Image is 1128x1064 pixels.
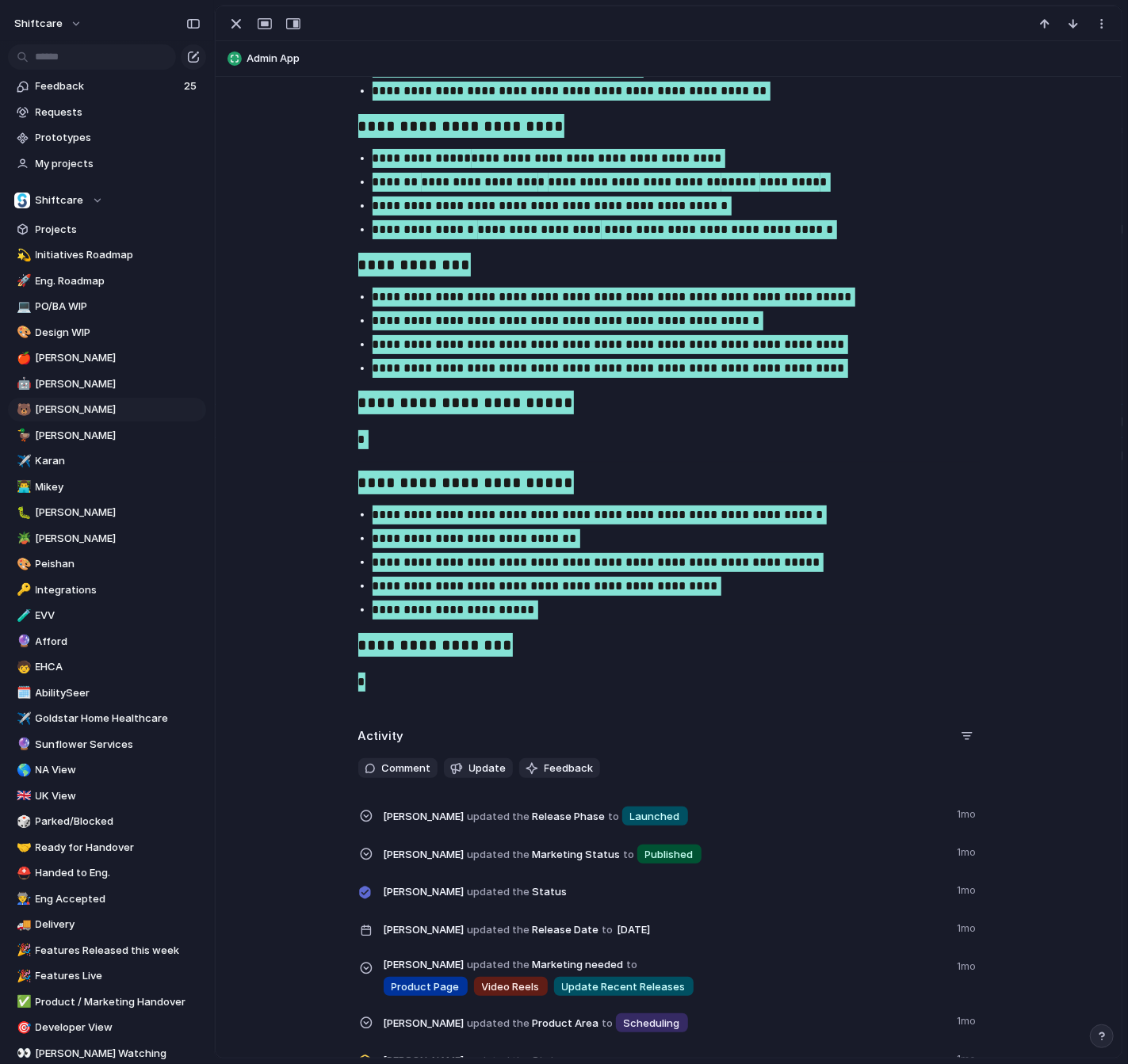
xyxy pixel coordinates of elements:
[36,1020,201,1035] span: Developer View
[8,552,206,576] a: 🎨Peishan
[17,246,28,265] div: 💫
[36,273,201,289] span: Eng. Roadmap
[14,608,30,624] button: 🧪
[17,761,28,780] div: 🌎
[17,401,28,419] div: 🐻
[608,809,619,825] span: to
[14,994,30,1010] button: ✅
[36,479,201,495] span: Mikey
[36,685,201,701] span: AbilitySeer
[7,11,90,36] button: shiftcare
[17,426,28,444] div: 🦆
[36,737,201,753] span: Sunflower Services
[36,156,201,172] span: My projects
[14,273,30,289] button: 🚀
[36,711,201,726] span: Goldstar Home Healthcare
[17,684,28,702] div: 🗓️
[384,809,465,825] span: [PERSON_NAME]
[14,968,30,984] button: 🎉
[14,762,30,778] button: 🌎
[8,578,206,602] div: 🔑Integrations
[17,349,28,368] div: 🍎
[545,761,594,776] span: Feedback
[519,758,600,779] button: Feedback
[8,527,206,551] a: 🪴[PERSON_NAME]
[14,917,30,932] button: 🚚
[384,957,465,973] span: [PERSON_NAME]
[467,847,530,863] span: updated the
[8,101,206,124] a: Requests
[384,879,948,902] span: Status
[184,78,200,94] span: 25
[36,814,201,829] span: Parked/Blocked
[467,922,530,938] span: updated the
[36,1046,201,1062] span: [PERSON_NAME] Watching
[14,788,30,804] button: 🇬🇧
[8,939,206,963] a: 🎉Features Released this week
[8,372,206,396] div: 🤖[PERSON_NAME]
[8,398,206,421] a: 🐻[PERSON_NAME]
[958,955,980,974] span: 1mo
[36,762,201,778] span: NA View
[36,994,201,1010] span: Product / Marketing Handover
[8,733,206,757] a: 🔮Sunflower Services
[36,968,201,984] span: Features Live
[17,478,28,496] div: 👨‍💻
[17,581,28,599] div: 🔑
[17,1019,28,1037] div: 🎯
[8,861,206,885] a: ⛑️Handed to Eng.
[36,78,179,94] span: Feedback
[36,222,201,238] span: Projects
[384,1010,948,1034] span: Product Area
[17,555,28,574] div: 🎨
[8,269,206,293] a: 🚀Eng. Roadmap
[14,685,30,701] button: 🗓️
[14,1020,30,1035] button: 🎯
[17,993,28,1011] div: ✅
[14,479,30,495] button: 👨‍💻
[17,967,28,986] div: 🎉
[8,475,206,499] a: 👨‍💻Mikey
[562,979,686,995] span: Update Recent Releases
[8,990,206,1014] a: ✅Product / Marketing Handover
[8,784,206,808] div: 🇬🇧UK View
[17,504,28,522] div: 🐛
[8,1016,206,1039] a: 🎯Developer View
[8,449,206,473] a: ✈️Karan
[8,424,206,448] a: 🦆[PERSON_NAME]
[8,218,206,242] a: Projects
[624,1016,680,1032] span: Scheduling
[17,375,28,393] div: 🤖
[36,917,201,932] span: Delivery
[14,865,30,881] button: ⛑️
[8,810,206,833] a: 🎲Parked/Blocked
[958,1010,980,1029] span: 1mo
[17,941,28,959] div: 🎉
[36,531,201,547] span: [PERSON_NAME]
[17,735,28,753] div: 🔮
[8,913,206,936] a: 🚚Delivery
[14,891,30,907] button: 👨‍🏭
[8,604,206,627] div: 🧪EVV
[17,838,28,856] div: 🤝
[36,788,201,804] span: UK View
[17,864,28,883] div: ⛑️
[8,681,206,705] a: 🗓️AbilitySeer
[8,707,206,730] div: ✈️Goldstar Home Healthcare
[36,943,201,959] span: Features Released this week
[482,979,540,995] span: Video Reels
[14,350,30,366] button: 🍎
[14,582,30,598] button: 🔑
[36,247,201,263] span: Initiatives Roadmap
[14,659,30,675] button: 🧒
[630,809,680,825] span: Launched
[14,556,30,572] button: 🎨
[14,840,30,856] button: 🤝
[614,921,656,940] span: [DATE]
[36,840,201,856] span: Ready for Handover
